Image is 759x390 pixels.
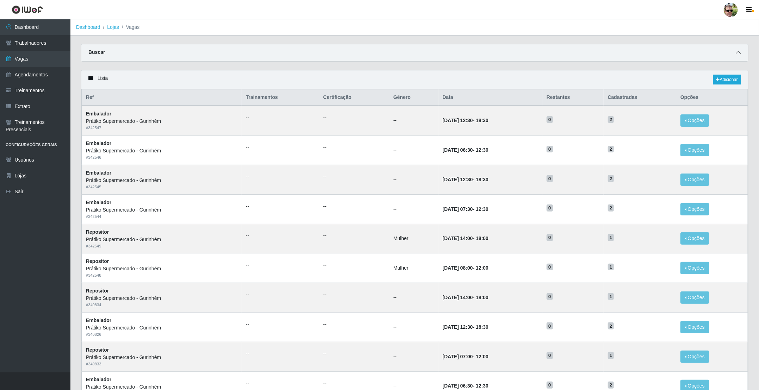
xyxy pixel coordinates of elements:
[389,342,438,371] td: --
[608,116,614,123] span: 2
[547,146,553,153] span: 0
[86,361,237,367] div: # 340833
[246,321,315,328] ul: --
[86,354,237,361] div: Prátiko Supermercado - Gurinhém
[680,232,709,245] button: Opções
[608,293,614,300] span: 1
[389,136,438,165] td: --
[680,262,709,274] button: Opções
[86,243,237,249] div: # 342549
[443,206,489,212] strong: -
[443,265,489,271] strong: -
[86,118,237,125] div: Prátiko Supermercado - Gurinhém
[246,144,315,151] ul: --
[70,19,759,36] nav: breadcrumb
[476,206,489,212] time: 12:30
[608,205,614,212] span: 2
[608,382,614,389] span: 2
[542,89,604,106] th: Restantes
[476,383,489,389] time: 12:30
[680,321,709,333] button: Opções
[86,111,111,117] strong: Embalador
[86,288,109,294] strong: Repositor
[680,291,709,304] button: Opções
[246,262,315,269] ul: --
[81,70,748,89] div: Lista
[86,140,111,146] strong: Embalador
[246,173,315,181] ul: --
[323,173,385,181] ul: --
[443,324,473,330] time: [DATE] 12:30
[608,146,614,153] span: 2
[88,49,105,55] strong: Buscar
[680,114,709,127] button: Opções
[547,205,553,212] span: 0
[443,354,489,359] strong: -
[476,177,489,182] time: 18:30
[389,194,438,224] td: --
[676,89,748,106] th: Opções
[443,354,473,359] time: [DATE] 07:00
[323,262,385,269] ul: --
[323,379,385,387] ul: --
[389,165,438,194] td: --
[443,147,473,153] time: [DATE] 06:30
[86,177,237,184] div: Prátiko Supermercado - Gurinhém
[119,24,140,31] li: Vagas
[86,206,237,214] div: Prátiko Supermercado - Gurinhém
[443,295,489,300] strong: -
[86,265,237,272] div: Prátiko Supermercado - Gurinhém
[323,144,385,151] ul: --
[443,295,473,300] time: [DATE] 14:00
[680,174,709,186] button: Opções
[86,236,237,243] div: Prátiko Supermercado - Gurinhém
[323,291,385,298] ul: --
[547,293,553,300] span: 0
[86,324,237,332] div: Prátiko Supermercado - Gurinhém
[547,352,553,359] span: 0
[476,235,489,241] time: 18:00
[604,89,677,106] th: Cadastradas
[86,377,111,382] strong: Embalador
[246,114,315,121] ul: --
[443,177,489,182] strong: -
[680,144,709,156] button: Opções
[246,232,315,239] ul: --
[443,383,489,389] strong: -
[608,234,614,241] span: 1
[443,324,489,330] strong: -
[86,332,237,338] div: # 340826
[443,383,473,389] time: [DATE] 06:30
[323,232,385,239] ul: --
[713,75,741,84] a: Adicionar
[389,283,438,313] td: --
[443,147,489,153] strong: -
[86,155,237,161] div: # 342546
[323,321,385,328] ul: --
[82,89,242,106] th: Ref
[547,116,553,123] span: 0
[246,203,315,210] ul: --
[608,175,614,182] span: 2
[438,89,542,106] th: Data
[86,200,111,205] strong: Embalador
[389,253,438,283] td: Mulher
[443,265,473,271] time: [DATE] 08:00
[86,295,237,302] div: Prátiko Supermercado - Gurinhém
[476,265,489,271] time: 12:00
[547,175,553,182] span: 0
[476,118,489,123] time: 18:30
[323,114,385,121] ul: --
[86,125,237,131] div: # 342547
[86,184,237,190] div: # 342545
[323,350,385,358] ul: --
[86,147,237,155] div: Prátiko Supermercado - Gurinhém
[246,350,315,358] ul: --
[608,322,614,329] span: 2
[86,258,109,264] strong: Repositor
[547,264,553,271] span: 0
[680,203,709,215] button: Opções
[107,24,119,30] a: Lojas
[12,5,43,14] img: CoreUI Logo
[443,118,473,123] time: [DATE] 12:30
